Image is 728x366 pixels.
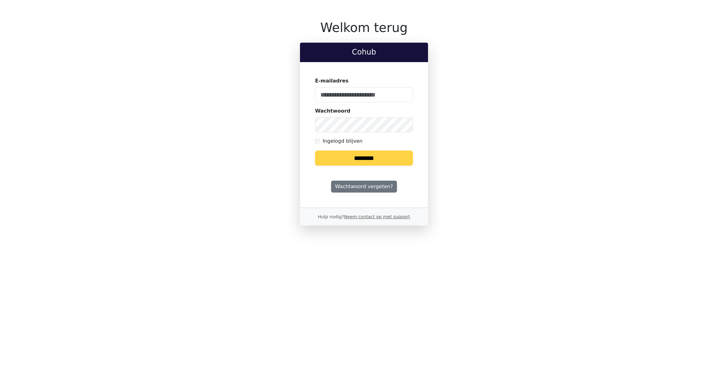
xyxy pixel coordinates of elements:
label: E-mailadres [315,77,349,85]
label: Ingelogd blijven [323,137,362,145]
h1: Welkom terug [300,20,428,35]
label: Wachtwoord [315,107,351,115]
a: Wachtwoord vergeten? [331,181,397,193]
a: Neem contact op met support [344,214,410,219]
h2: Cohub [305,48,423,57]
small: Hulp nodig? [318,214,410,219]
